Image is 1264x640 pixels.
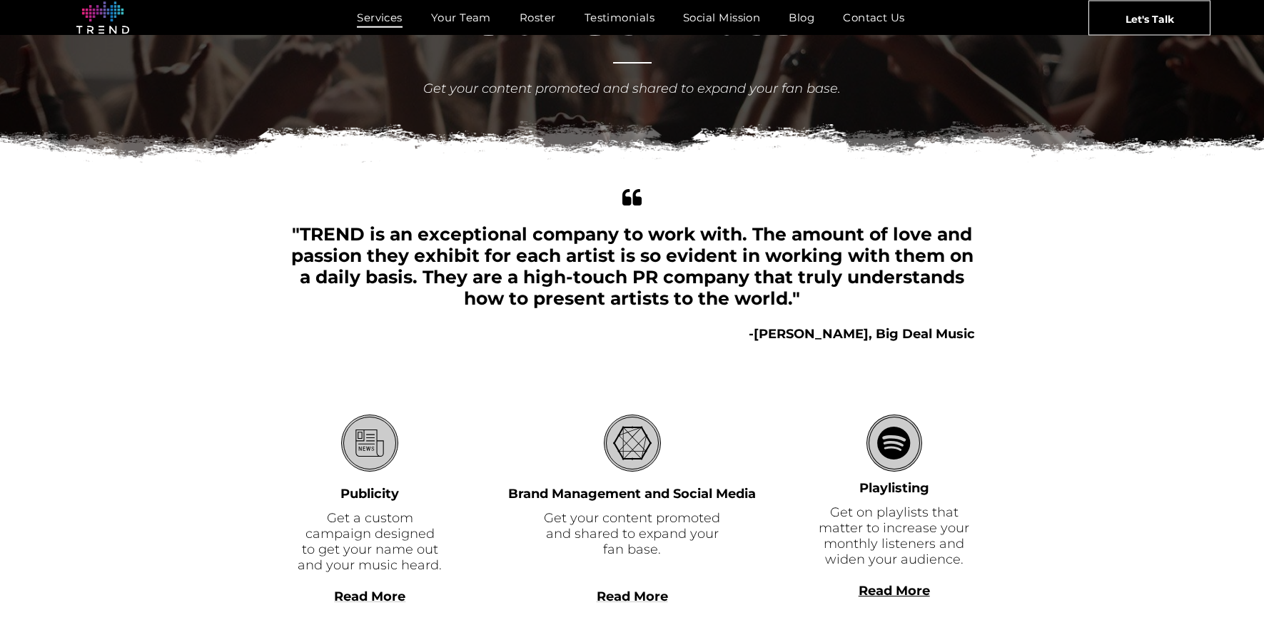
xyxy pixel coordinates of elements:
a: Social Mission [669,7,774,28]
font: Get your content promoted and shared to expand your fan base. [544,510,720,557]
font: Get a custom campaign designed to get your name out and your music heard. [298,510,442,573]
div: Read More [814,599,975,614]
a: Blog [774,7,829,28]
div: Get your content promoted and shared to expand your fan base. [422,79,843,98]
span: Let's Talk [1126,1,1174,36]
a: Read More [597,589,668,604]
a: Read More [334,589,405,604]
a: Read More [859,583,930,599]
a: Testimonials [570,7,669,28]
iframe: Chat Widget [1007,474,1264,640]
img: logo [76,1,129,34]
font: Brand Management and Social Media [508,486,756,502]
font: Playlisting [859,480,929,496]
font: Get on playlists that matter to increase your monthly listeners and widen your audience. [819,504,969,567]
a: Your Team [417,7,505,28]
span: "TREND is an exceptional company to work with. The amount of love and passion they exhibit for ea... [291,223,974,309]
font: Publicity [340,486,399,502]
a: Services [343,7,417,28]
a: Roster [505,7,570,28]
a: Contact Us [829,7,919,28]
b: -[PERSON_NAME], Big Deal Music [749,326,975,342]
